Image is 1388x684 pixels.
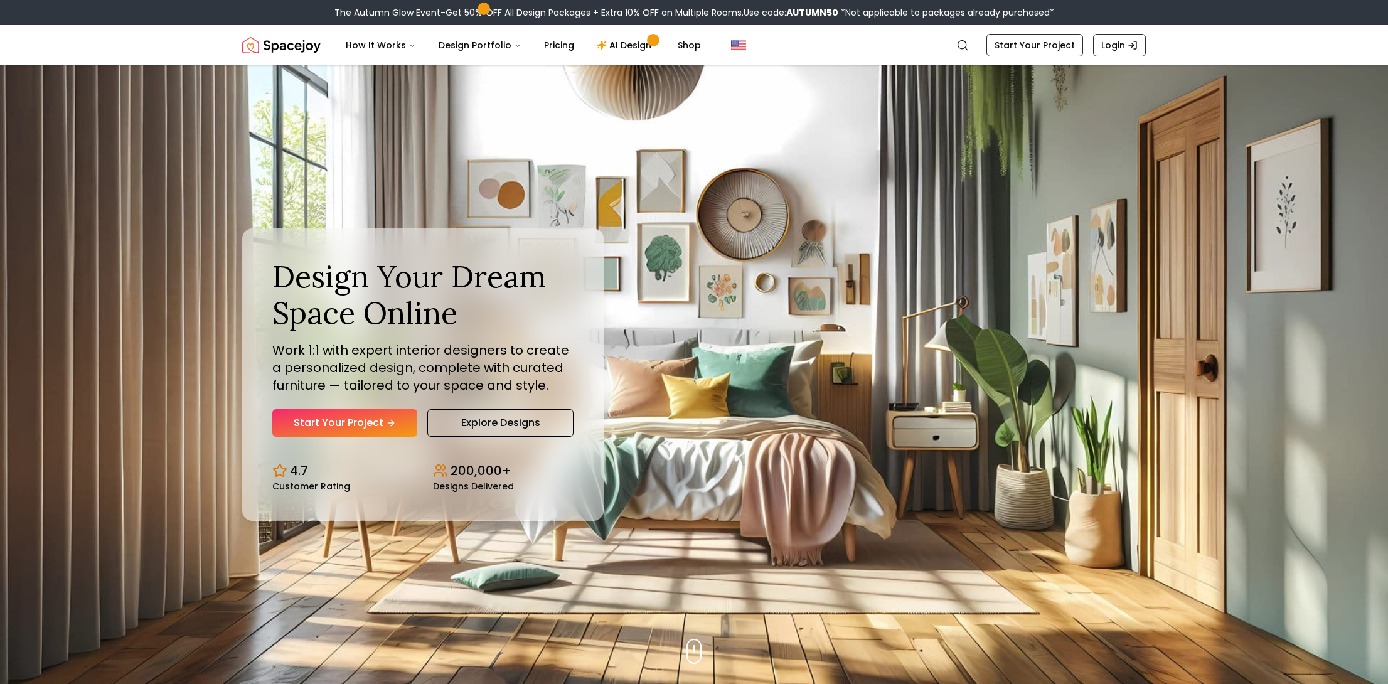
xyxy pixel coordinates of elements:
span: Use code: [744,6,838,19]
a: AI Design [587,33,665,58]
span: *Not applicable to packages already purchased* [838,6,1054,19]
small: Customer Rating [272,482,350,491]
img: Spacejoy Logo [242,33,321,58]
nav: Main [336,33,711,58]
a: Shop [668,33,711,58]
button: Design Portfolio [429,33,531,58]
b: AUTUMN50 [786,6,838,19]
a: Start Your Project [272,409,417,437]
h1: Design Your Dream Space Online [272,259,574,331]
div: Design stats [272,452,574,491]
a: Explore Designs [427,409,574,437]
nav: Global [242,25,1146,65]
a: Spacejoy [242,33,321,58]
a: Login [1093,34,1146,56]
div: The Autumn Glow Event-Get 50% OFF All Design Packages + Extra 10% OFF on Multiple Rooms. [334,6,1054,19]
p: Work 1:1 with expert interior designers to create a personalized design, complete with curated fu... [272,341,574,394]
p: 200,000+ [451,462,511,479]
p: 4.7 [290,462,308,479]
a: Start Your Project [986,34,1083,56]
img: United States [731,38,746,53]
small: Designs Delivered [433,482,514,491]
button: How It Works [336,33,426,58]
a: Pricing [534,33,584,58]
